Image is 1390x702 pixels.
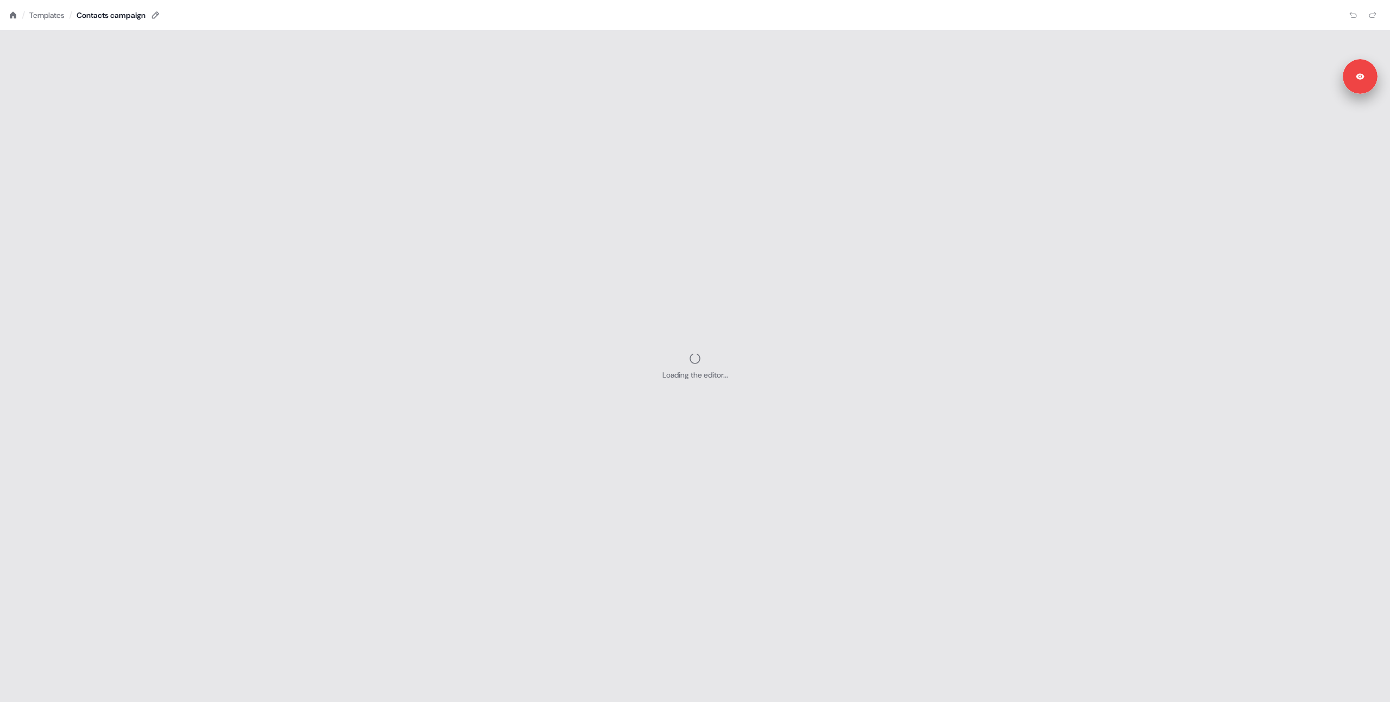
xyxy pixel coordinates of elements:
[29,10,65,21] a: Templates
[69,9,72,21] div: /
[22,9,25,21] div: /
[662,369,728,380] div: Loading the editor...
[77,10,146,21] div: Contacts campaign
